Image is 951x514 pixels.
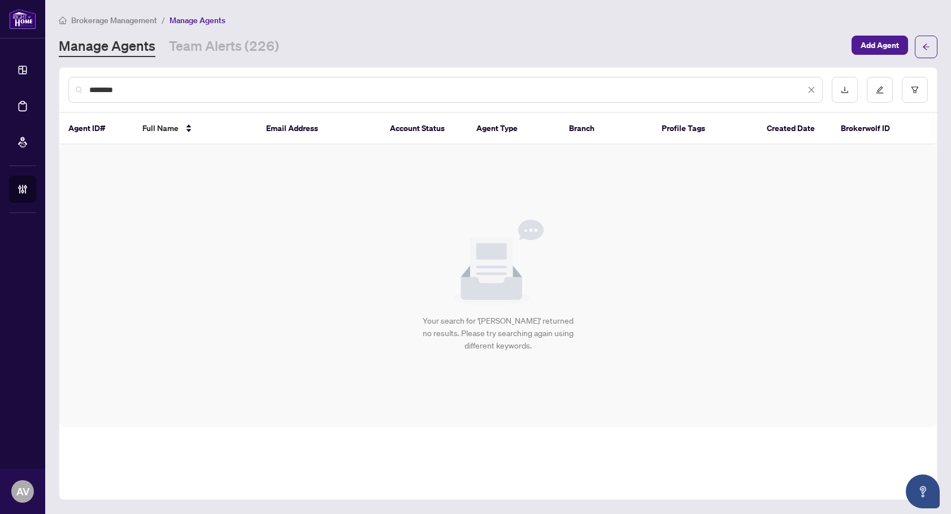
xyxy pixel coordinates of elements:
[852,36,908,55] button: Add Agent
[59,113,133,145] th: Agent ID#
[422,315,575,352] div: Your search for '[PERSON_NAME]' returned no results. Please try searching again using different k...
[257,113,381,145] th: Email Address
[162,14,165,27] li: /
[16,483,29,499] span: AV
[861,36,899,54] span: Add Agent
[876,86,884,94] span: edit
[142,122,179,134] span: Full Name
[653,113,758,145] th: Profile Tags
[71,15,157,25] span: Brokerage Management
[841,86,849,94] span: download
[381,113,467,145] th: Account Status
[133,113,257,145] th: Full Name
[867,77,893,103] button: edit
[906,474,940,508] button: Open asap
[832,77,858,103] button: download
[902,77,928,103] button: filter
[59,16,67,24] span: home
[758,113,832,145] th: Created Date
[9,8,36,29] img: logo
[59,37,155,57] a: Manage Agents
[807,86,815,94] span: close
[922,43,930,51] span: arrow-left
[467,113,560,145] th: Agent Type
[453,220,544,306] img: Null State Icon
[911,86,919,94] span: filter
[832,113,906,145] th: Brokerwolf ID
[560,113,653,145] th: Branch
[169,37,279,57] a: Team Alerts (226)
[170,15,225,25] span: Manage Agents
